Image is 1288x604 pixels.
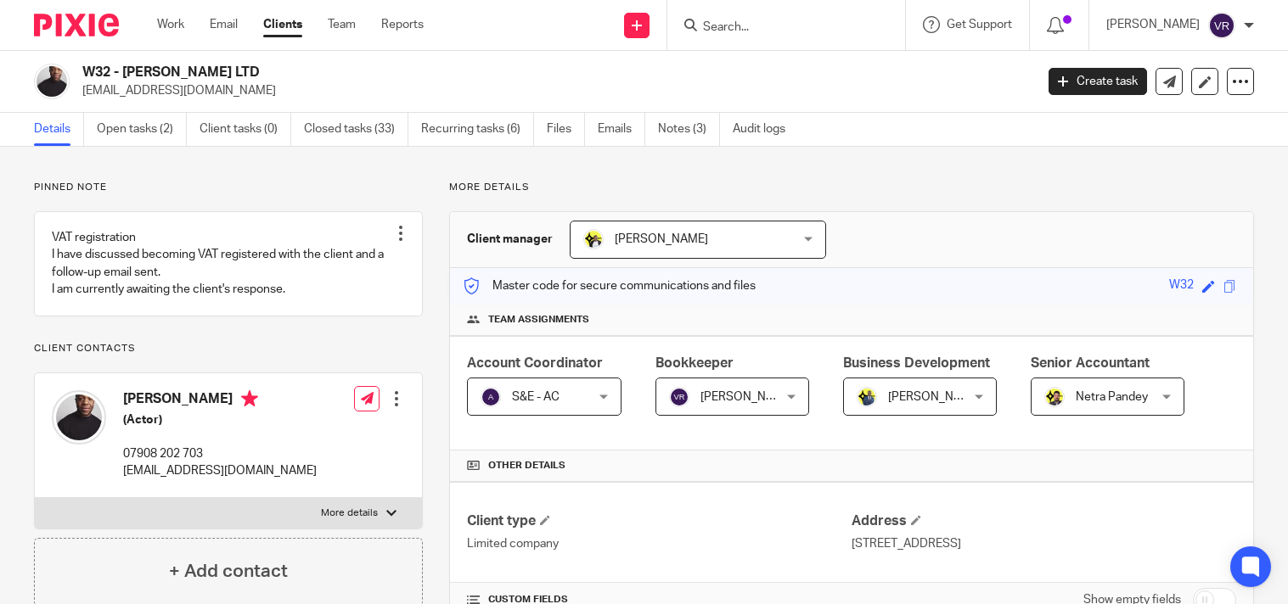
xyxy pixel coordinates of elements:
[1031,356,1150,370] span: Senior Accountant
[381,16,424,33] a: Reports
[488,459,565,473] span: Other details
[857,387,877,407] img: Dennis-Starbridge.jpg
[481,387,501,407] img: svg%3E
[615,233,708,245] span: [PERSON_NAME]
[1049,68,1147,95] a: Create task
[82,64,835,81] h2: W32 - [PERSON_NAME] LTD
[449,181,1254,194] p: More details
[700,391,794,403] span: [PERSON_NAME]
[304,113,408,146] a: Closed tasks (33)
[583,229,604,249] img: Carine-Starbridge.jpg
[82,82,1023,99] p: [EMAIL_ADDRESS][DOMAIN_NAME]
[123,462,317,479] p: [EMAIL_ADDRESS][DOMAIN_NAME]
[34,342,423,355] p: Client contacts
[467,512,852,530] h4: Client type
[1169,277,1194,296] div: W32
[658,113,720,146] a: Notes (3)
[947,19,1012,31] span: Get Support
[34,64,70,99] img: Jonathan%20Wright%20(Livingstone).jpg
[467,356,603,370] span: Account Coordinator
[200,113,291,146] a: Client tasks (0)
[123,445,317,462] p: 07908 202 703
[1044,387,1065,407] img: Netra-New-Starbridge-Yellow.jpg
[263,16,302,33] a: Clients
[1208,12,1235,39] img: svg%3E
[488,313,589,327] span: Team assignments
[34,113,84,146] a: Details
[34,181,423,194] p: Pinned note
[843,356,990,370] span: Business Development
[547,113,585,146] a: Files
[888,391,981,403] span: [PERSON_NAME]
[467,231,553,248] h3: Client manager
[34,14,119,36] img: Pixie
[241,390,258,407] i: Primary
[655,356,734,370] span: Bookkeeper
[463,277,756,294] p: Master code for secure communications and files
[467,535,852,552] p: Limited company
[157,16,184,33] a: Work
[733,113,798,146] a: Audit logs
[852,535,1236,552] p: [STREET_ADDRESS]
[598,113,645,146] a: Emails
[669,387,689,407] img: svg%3E
[169,558,288,584] h4: + Add contact
[123,411,317,428] h5: (Actor)
[123,390,317,411] h4: [PERSON_NAME]
[210,16,238,33] a: Email
[328,16,356,33] a: Team
[852,512,1236,530] h4: Address
[701,20,854,36] input: Search
[52,390,106,445] img: Jonathan%20Wright%20(Livingstone).jpg
[1076,391,1148,403] span: Netra Pandey
[321,506,378,520] p: More details
[1106,16,1200,33] p: [PERSON_NAME]
[421,113,534,146] a: Recurring tasks (6)
[97,113,187,146] a: Open tasks (2)
[512,391,560,403] span: S&E - AC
